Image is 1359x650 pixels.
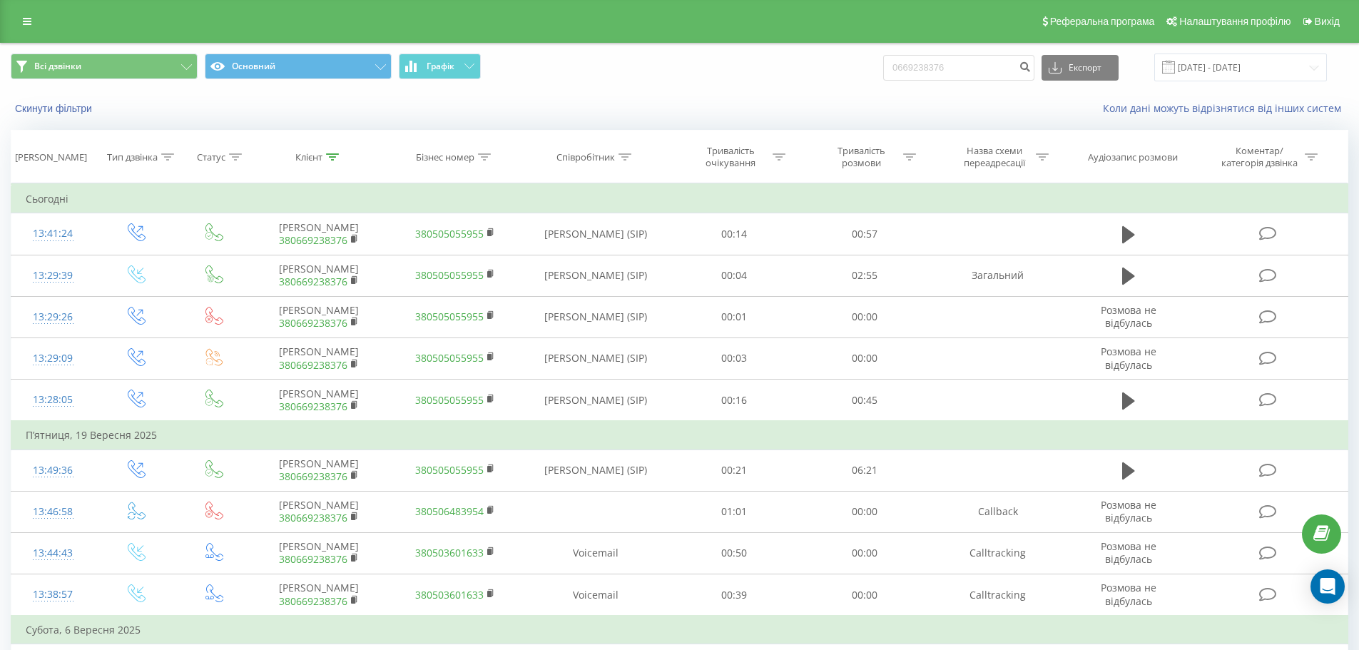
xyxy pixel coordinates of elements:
td: [PERSON_NAME] [251,450,387,491]
div: 13:44:43 [26,539,81,567]
td: Callback [930,491,1065,532]
td: Загальний [930,255,1065,296]
a: 380669238376 [279,316,347,330]
a: 380503601633 [415,588,484,601]
td: [PERSON_NAME] [251,574,387,616]
span: Реферальна програма [1050,16,1155,27]
td: 02:55 [800,255,930,296]
td: Calltracking [930,574,1065,616]
td: 06:21 [800,450,930,491]
div: Тривалість розмови [823,145,900,169]
div: Статус [197,151,225,163]
td: 00:03 [669,337,800,379]
a: 380669238376 [279,594,347,608]
a: 380503601633 [415,546,484,559]
td: Сьогодні [11,185,1348,213]
button: Експорт [1042,55,1119,81]
td: [PERSON_NAME] [251,213,387,255]
div: Коментар/категорія дзвінка [1218,145,1301,169]
span: Всі дзвінки [34,61,81,72]
td: [PERSON_NAME] [251,337,387,379]
div: Тип дзвінка [107,151,158,163]
span: Графік [427,61,454,71]
a: 380669238376 [279,275,347,288]
td: 00:16 [669,380,800,422]
a: 380505055955 [415,463,484,477]
td: 00:50 [669,532,800,574]
td: [PERSON_NAME] (SIP) [523,213,669,255]
td: 00:57 [800,213,930,255]
a: 380505055955 [415,227,484,240]
td: [PERSON_NAME] [251,491,387,532]
td: 00:00 [800,574,930,616]
a: 380506483954 [415,504,484,518]
div: 13:29:09 [26,345,81,372]
td: 00:21 [669,450,800,491]
div: 13:29:39 [26,262,81,290]
div: Назва схеми переадресації [956,145,1032,169]
td: [PERSON_NAME] [251,255,387,296]
td: 01:01 [669,491,800,532]
td: Calltracking [930,532,1065,574]
div: Клієнт [295,151,322,163]
button: Скинути фільтри [11,102,99,115]
button: Графік [399,54,481,79]
span: Налаштування профілю [1179,16,1291,27]
div: 13:49:36 [26,457,81,484]
div: Бізнес номер [416,151,474,163]
div: 13:46:58 [26,498,81,526]
td: 00:04 [669,255,800,296]
a: 380669238376 [279,469,347,483]
td: [PERSON_NAME] [251,380,387,422]
td: 00:14 [669,213,800,255]
td: 00:00 [800,532,930,574]
div: 13:41:24 [26,220,81,248]
span: Вихід [1315,16,1340,27]
div: Аудіозапис розмови [1088,151,1178,163]
td: П’ятниця, 19 Вересня 2025 [11,421,1348,450]
div: 13:29:26 [26,303,81,331]
td: Субота, 6 Вересня 2025 [11,616,1348,644]
a: 380505055955 [415,351,484,365]
div: 13:28:05 [26,386,81,414]
a: 380505055955 [415,268,484,282]
div: Open Intercom Messenger [1310,569,1345,604]
a: 380669238376 [279,358,347,372]
a: 380669238376 [279,511,347,524]
td: 00:00 [800,491,930,532]
div: Співробітник [556,151,615,163]
td: [PERSON_NAME] (SIP) [523,255,669,296]
div: Тривалість очікування [693,145,769,169]
td: 00:01 [669,296,800,337]
td: 00:45 [800,380,930,422]
input: Пошук за номером [883,55,1034,81]
span: Розмова не відбулась [1101,581,1156,607]
td: [PERSON_NAME] (SIP) [523,380,669,422]
td: [PERSON_NAME] (SIP) [523,450,669,491]
td: 00:39 [669,574,800,616]
button: Всі дзвінки [11,54,198,79]
td: [PERSON_NAME] [251,296,387,337]
td: Voicemail [523,532,669,574]
span: Розмова не відбулась [1101,303,1156,330]
td: Voicemail [523,574,669,616]
td: [PERSON_NAME] (SIP) [523,296,669,337]
td: 00:00 [800,337,930,379]
td: 00:00 [800,296,930,337]
div: [PERSON_NAME] [15,151,87,163]
td: [PERSON_NAME] [251,532,387,574]
td: [PERSON_NAME] (SIP) [523,337,669,379]
a: 380669238376 [279,552,347,566]
span: Розмова не відбулась [1101,498,1156,524]
button: Основний [205,54,392,79]
span: Розмова не відбулась [1101,539,1156,566]
a: Коли дані можуть відрізнятися вiд інших систем [1103,101,1348,115]
a: 380669238376 [279,233,347,247]
span: Розмова не відбулась [1101,345,1156,371]
a: 380505055955 [415,310,484,323]
div: 13:38:57 [26,581,81,609]
a: 380505055955 [415,393,484,407]
a: 380669238376 [279,400,347,413]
